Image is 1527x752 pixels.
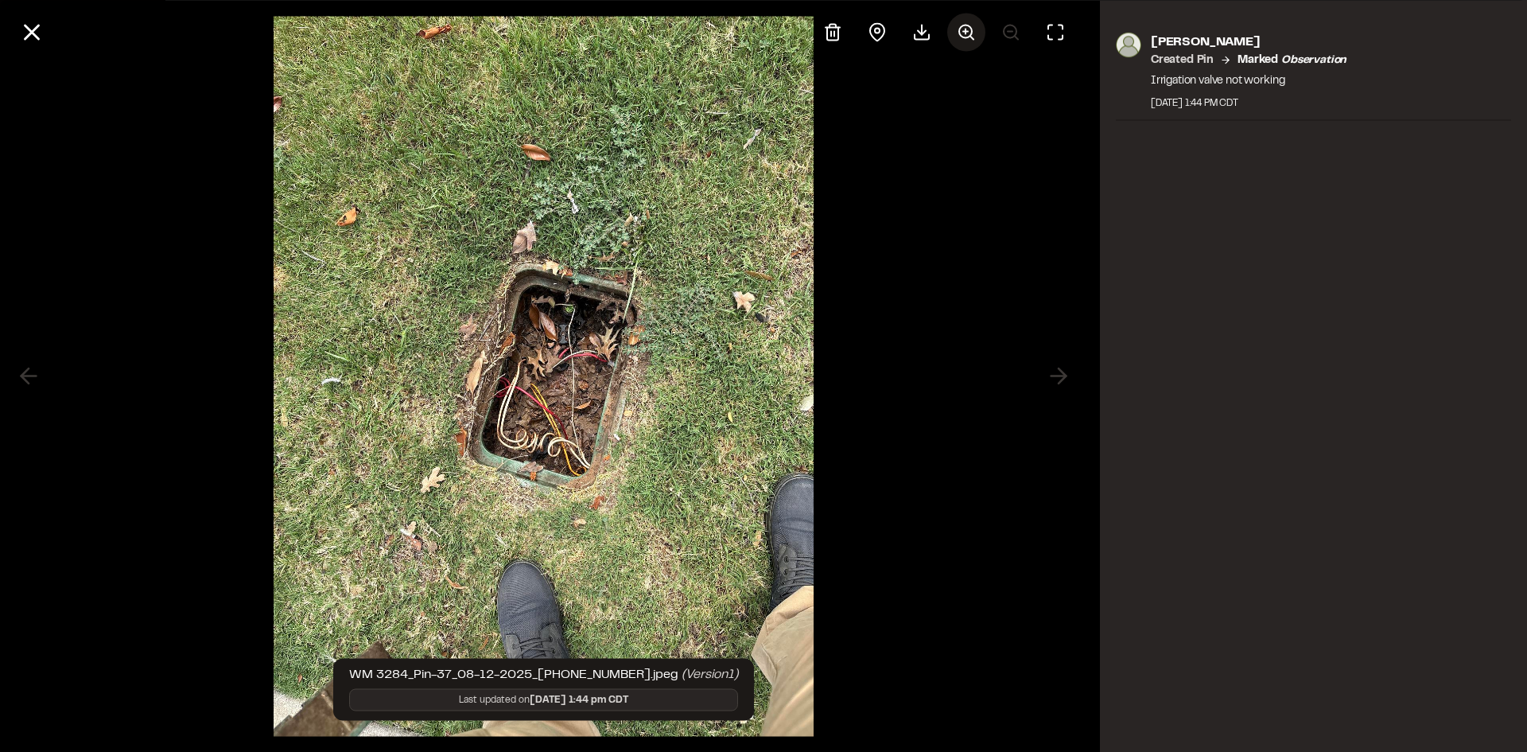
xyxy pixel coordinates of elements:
p: [PERSON_NAME] [1151,32,1346,51]
div: View pin on map [858,13,896,51]
p: Created Pin [1151,51,1214,68]
p: Irrigation valve not working [1151,72,1346,89]
button: Toggle Fullscreen [1036,13,1074,51]
button: Zoom in [947,13,985,51]
div: [DATE] 1:44 PM CDT [1151,95,1346,110]
em: observation [1281,55,1346,64]
img: photo [1116,32,1141,57]
button: Close modal [13,13,51,51]
p: Marked [1238,51,1346,68]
